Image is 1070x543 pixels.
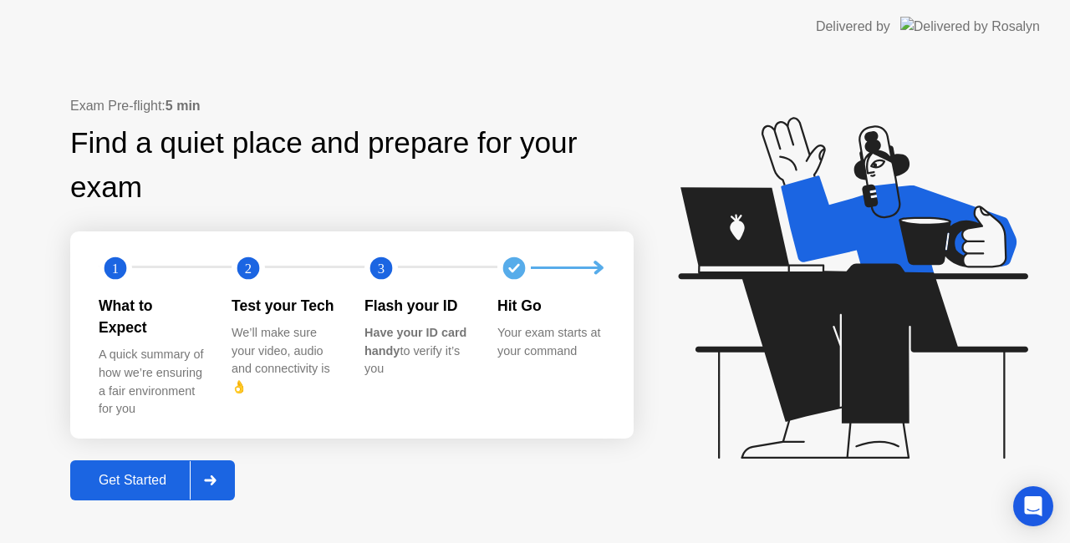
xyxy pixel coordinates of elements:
b: Have your ID card handy [364,326,466,358]
div: Hit Go [497,295,604,317]
div: Flash your ID [364,295,471,317]
div: Get Started [75,473,190,488]
div: Exam Pre-flight: [70,96,634,116]
div: Your exam starts at your command [497,324,604,360]
div: What to Expect [99,295,205,339]
b: 5 min [166,99,201,113]
div: A quick summary of how we’re ensuring a fair environment for you [99,346,205,418]
text: 3 [378,260,385,276]
div: to verify it’s you [364,324,471,378]
div: Find a quiet place and prepare for your exam [70,121,634,210]
div: Delivered by [816,17,890,37]
div: Open Intercom Messenger [1013,486,1053,526]
text: 2 [245,260,252,276]
img: Delivered by Rosalyn [900,17,1040,36]
div: We’ll make sure your video, audio and connectivity is 👌 [232,324,338,396]
button: Get Started [70,460,235,500]
div: Test your Tech [232,295,338,317]
text: 1 [112,260,119,276]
